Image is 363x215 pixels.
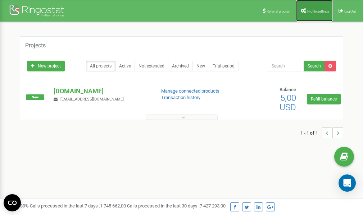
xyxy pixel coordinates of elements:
[307,94,341,104] a: Refill balance
[200,203,226,209] u: 7 427 293,00
[30,203,126,209] span: Calls processed in the last 7 days :
[280,87,296,92] span: Balance
[300,127,322,138] span: 1 - 1 of 1
[344,9,356,13] span: Log Out
[280,93,296,112] span: 5,00 USD
[168,61,193,71] a: Archived
[192,61,209,71] a: New
[209,61,239,71] a: Trial period
[54,87,149,96] p: [DOMAIN_NAME]
[86,61,115,71] a: All projects
[60,97,124,102] span: [EMAIL_ADDRESS][DOMAIN_NAME]
[4,194,21,211] button: Open CMP widget
[115,61,135,71] a: Active
[26,94,44,100] span: New
[339,174,356,192] div: Open Intercom Messenger
[161,88,219,94] a: Manage connected products
[304,61,325,71] button: Search
[161,95,200,100] a: Transaction history
[25,42,46,49] h5: Projects
[127,203,226,209] span: Calls processed in the last 30 days :
[27,61,65,71] a: New project
[135,61,168,71] a: Not extended
[100,203,126,209] u: 1 745 662,00
[267,9,291,13] span: Referral program
[267,61,304,71] input: Search
[307,9,329,13] span: Profile settings
[300,120,343,145] nav: ...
